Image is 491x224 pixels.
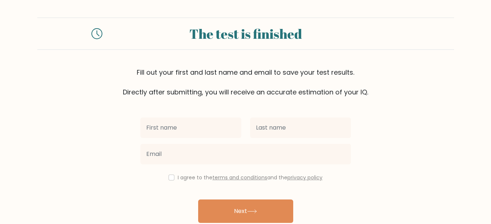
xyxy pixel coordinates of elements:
[140,144,351,164] input: Email
[140,117,241,138] input: First name
[287,174,322,181] a: privacy policy
[37,67,454,97] div: Fill out your first and last name and email to save your test results. Directly after submitting,...
[212,174,267,181] a: terms and conditions
[111,24,380,44] div: The test is finished
[250,117,351,138] input: Last name
[198,199,293,223] button: Next
[178,174,322,181] label: I agree to the and the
